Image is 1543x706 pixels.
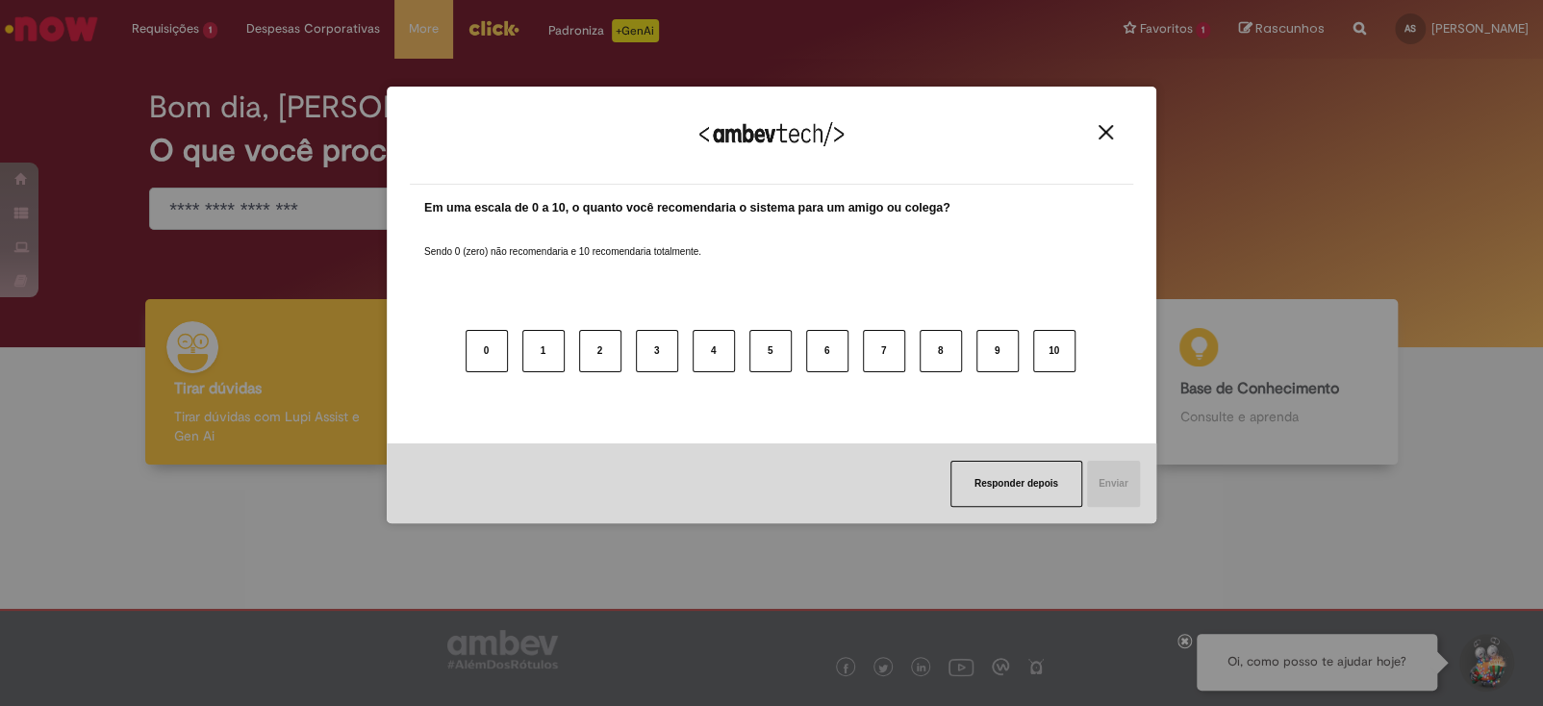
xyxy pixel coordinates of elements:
[1093,124,1119,140] button: Close
[976,330,1019,372] button: 9
[806,330,848,372] button: 6
[693,330,735,372] button: 4
[863,330,905,372] button: 7
[950,461,1082,507] button: Responder depois
[1033,330,1075,372] button: 10
[749,330,792,372] button: 5
[579,330,621,372] button: 2
[424,199,950,217] label: Em uma escala de 0 a 10, o quanto você recomendaria o sistema para um amigo ou colega?
[920,330,962,372] button: 8
[1099,125,1113,139] img: Close
[424,222,701,259] label: Sendo 0 (zero) não recomendaria e 10 recomendaria totalmente.
[636,330,678,372] button: 3
[699,122,844,146] img: Logo Ambevtech
[522,330,565,372] button: 1
[466,330,508,372] button: 0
